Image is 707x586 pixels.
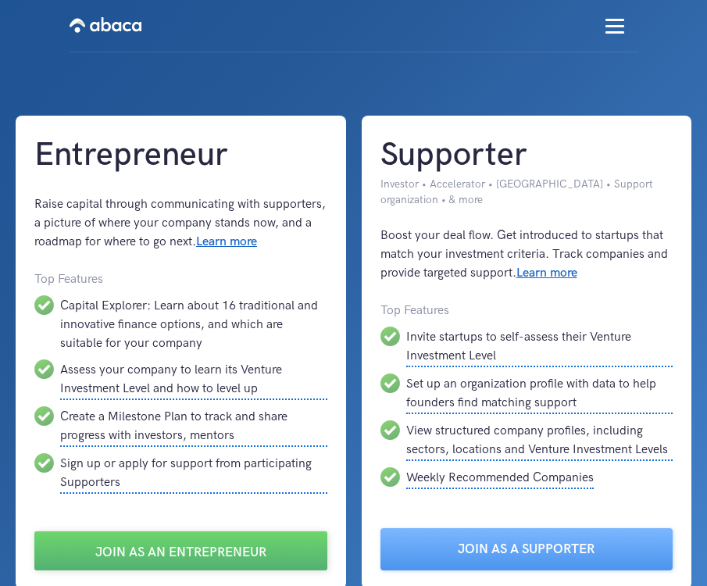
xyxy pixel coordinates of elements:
a: Join as a Supporter [380,528,673,570]
div: Create a Milestone Plan to track and share progress with investors, mentors [60,406,327,447]
a: Join as an Entrepreneur [34,531,327,570]
a: Learn more [516,266,577,280]
div: Raise capital through communicating with supporters, a picture of where your company stands now, ... [34,195,327,252]
h1: Supporter [380,134,673,177]
div: Boost your deal flow. Get introduced to startups that match your investment criteria. Track compa... [380,227,673,283]
div: Investor • Accelerator • [GEOGRAPHIC_DATA] • Support organization • & more [380,177,673,208]
div: Sign up or apply for support from participating Supporters [60,453,327,494]
img: Abaca logo [70,13,141,38]
h1: Entrepreneur [34,134,327,177]
div: Assess your company to learn its Venture Investment Level and how to level up [60,359,327,400]
div: Invite startups to self-assess their Venture Investment Level [406,327,673,367]
div: Top Features [380,302,673,320]
div: Weekly Recommended Companies [406,467,594,489]
div: Top Features [34,270,327,289]
div: Set up an organization profile with data to help founders find matching support [406,373,673,414]
div: menu [591,3,638,48]
div: View structured company profiles, including sectors, locations and Venture Investment Levels [406,420,673,461]
div: Capital Explorer: Learn about 16 traditional and innovative finance options, and which are suitab... [60,295,327,353]
a: Learn more [196,234,257,249]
